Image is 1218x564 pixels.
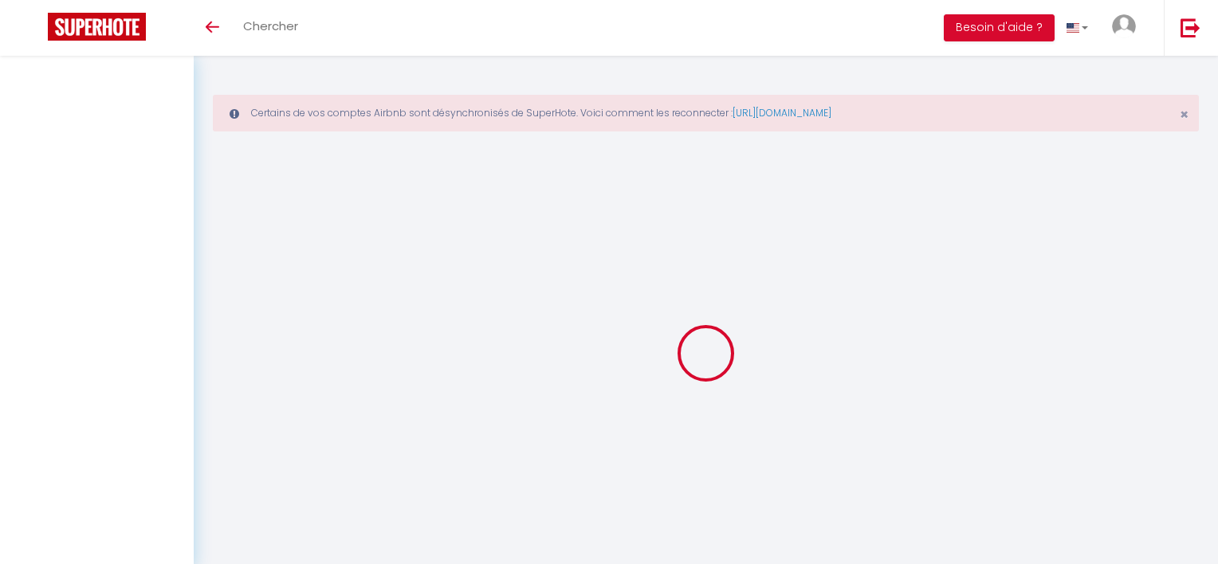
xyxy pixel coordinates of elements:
[944,14,1055,41] button: Besoin d'aide ?
[1180,104,1189,124] span: ×
[733,106,831,119] a: [URL][DOMAIN_NAME]
[243,18,298,34] span: Chercher
[1181,18,1200,37] img: logout
[48,13,146,41] img: Super Booking
[213,95,1199,131] div: Certains de vos comptes Airbnb sont désynchronisés de SuperHote. Voici comment les reconnecter :
[1112,14,1136,38] img: ...
[1180,108,1189,122] button: Close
